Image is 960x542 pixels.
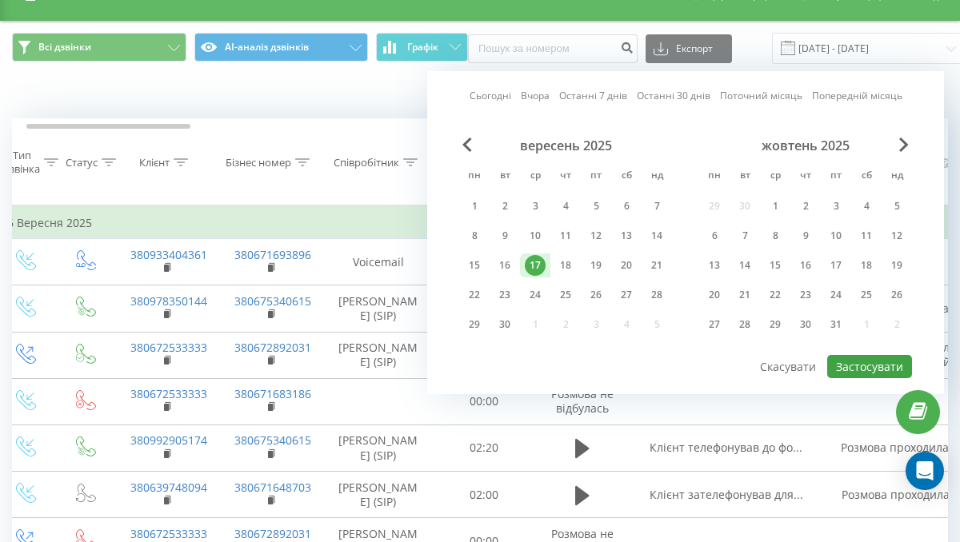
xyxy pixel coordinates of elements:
div: ср 17 вер 2025 р. [520,253,550,277]
td: [PERSON_NAME] (SIP) [322,332,434,378]
div: 31 [826,314,846,335]
div: 20 [616,255,637,276]
div: пн 15 вер 2025 р. [459,253,490,277]
div: 17 [826,255,846,276]
div: пт 12 вер 2025 р. [581,224,611,248]
div: 23 [494,285,515,305]
abbr: середа [763,165,787,189]
div: нд 7 вер 2025 р. [642,194,672,218]
a: 380672892031 [234,526,311,541]
abbr: неділя [885,165,909,189]
div: 8 [464,225,485,246]
abbr: середа [523,165,547,189]
div: 8 [765,225,786,246]
span: Всі дзвінки [38,41,91,54]
a: 380978350144 [130,293,207,309]
abbr: субота [614,165,638,189]
td: [PERSON_NAME] (SIP) [322,285,434,332]
div: пт 17 жовт 2025 р. [821,253,851,277]
div: ср 1 жовт 2025 р. [760,194,790,218]
div: сб 11 жовт 2025 р. [851,224,882,248]
div: 5 [886,196,907,217]
div: пн 27 жовт 2025 р. [699,313,730,337]
button: Експорт [646,34,732,63]
td: [PERSON_NAME] (SIP) [322,472,434,518]
a: Попередній місяць [812,88,902,103]
div: 27 [704,314,725,335]
a: 380671693896 [234,247,311,262]
abbr: неділя [645,165,669,189]
abbr: субота [854,165,878,189]
div: сб 25 жовт 2025 р. [851,283,882,307]
div: нд 14 вер 2025 р. [642,224,672,248]
div: 3 [826,196,846,217]
div: 3 [525,196,546,217]
a: 380675340615 [234,293,311,309]
div: 11 [856,225,877,246]
a: 380933404361 [130,247,207,262]
span: Previous Month [462,137,472,152]
span: Клієнт зателефонував для... [650,487,803,502]
div: чт 16 жовт 2025 р. [790,253,821,277]
div: сб 6 вер 2025 р. [611,194,642,218]
div: Open Intercom Messenger [906,452,944,490]
abbr: четвер [794,165,818,189]
div: жовтень 2025 [699,137,912,153]
div: 20 [704,285,725,305]
div: 1 [464,196,485,217]
div: чт 9 жовт 2025 р. [790,224,821,248]
div: 12 [886,225,907,246]
div: ср 24 вер 2025 р. [520,283,550,307]
span: Графік [407,42,438,53]
div: 9 [494,225,515,246]
a: 380672892031 [234,340,311,355]
div: пт 19 вер 2025 р. [581,253,611,277]
div: вт 9 вер 2025 р. [490,224,520,248]
div: пн 29 вер 2025 р. [459,313,490,337]
a: 380675340615 [234,432,311,448]
div: пн 13 жовт 2025 р. [699,253,730,277]
div: пн 8 вер 2025 р. [459,224,490,248]
abbr: понеділок [462,165,486,189]
div: чт 4 вер 2025 р. [550,194,581,218]
abbr: вівторок [733,165,757,189]
div: вт 28 жовт 2025 р. [730,313,760,337]
abbr: п’ятниця [584,165,608,189]
span: Клієнт телефонував до фо... [650,440,802,455]
div: вт 23 вер 2025 р. [490,283,520,307]
div: ср 15 жовт 2025 р. [760,253,790,277]
div: вт 16 вер 2025 р. [490,253,520,277]
div: 17 [525,255,546,276]
div: нд 12 жовт 2025 р. [882,224,912,248]
div: вт 7 жовт 2025 р. [730,224,760,248]
div: 21 [646,255,667,276]
a: Сьогодні [470,88,511,103]
button: Скасувати [751,355,825,378]
a: Поточний місяць [720,88,802,103]
div: 27 [616,285,637,305]
div: Тип дзвінка [4,149,40,176]
div: 13 [704,255,725,276]
div: Статус [66,156,98,169]
div: сб 27 вер 2025 р. [611,283,642,307]
div: вт 30 вер 2025 р. [490,313,520,337]
div: 26 [586,285,606,305]
div: 21 [734,285,755,305]
div: сб 20 вер 2025 р. [611,253,642,277]
div: вересень 2025 [459,137,672,153]
td: 02:20 [434,424,534,471]
div: нд 26 жовт 2025 р. [882,283,912,307]
div: 18 [856,255,877,276]
div: пт 26 вер 2025 р. [581,283,611,307]
div: 6 [616,196,637,217]
div: 29 [765,314,786,335]
div: пт 5 вер 2025 р. [581,194,611,218]
div: 14 [734,255,755,276]
div: пн 6 жовт 2025 р. [699,224,730,248]
div: 29 [464,314,485,335]
div: ср 3 вер 2025 р. [520,194,550,218]
div: пн 22 вер 2025 р. [459,283,490,307]
abbr: п’ятниця [824,165,848,189]
div: сб 13 вер 2025 р. [611,224,642,248]
div: вт 2 вер 2025 р. [490,194,520,218]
